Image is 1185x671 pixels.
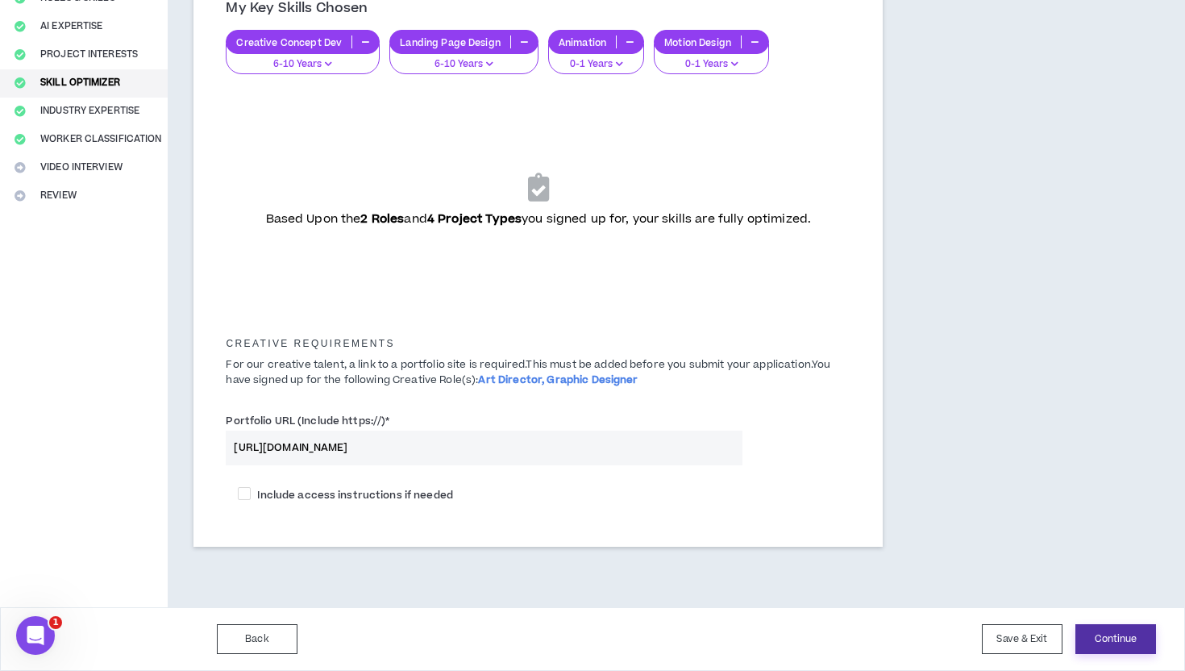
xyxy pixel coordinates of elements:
[49,616,62,629] span: 1
[559,57,634,72] p: 0-1 Years
[227,36,351,48] p: Creative Concept Dev
[16,616,55,655] iframe: Intercom live chat
[226,44,380,74] button: 6-10 Years
[549,36,616,48] p: Animation
[214,357,863,388] p: For our creative talent, a link to a portfolio site is required. This must be added before you su...
[982,624,1062,654] button: Save & Exit
[389,44,538,74] button: 6-10 Years
[360,210,404,227] b: 2 Roles
[427,210,522,227] b: 4 Project Types
[1075,624,1156,654] button: Continue
[390,36,510,48] p: Landing Page Design
[400,57,528,72] p: 6-10 Years
[226,408,389,434] label: Portfolio URL (Include https://)
[548,44,644,74] button: 0-1 Years
[266,210,812,227] span: Based Upon the and you signed up for, your skills are fully optimized.
[478,373,638,387] span: Art Director, Graphic Designer
[236,57,369,72] p: 6-10 Years
[251,488,459,502] span: Include access instructions if needed
[655,36,741,48] p: Motion Design
[214,338,863,349] h5: Creative Requirements
[217,624,297,654] button: Back
[654,44,769,74] button: 0-1 Years
[664,57,759,72] p: 0-1 Years
[226,431,742,465] input: Portfolio URL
